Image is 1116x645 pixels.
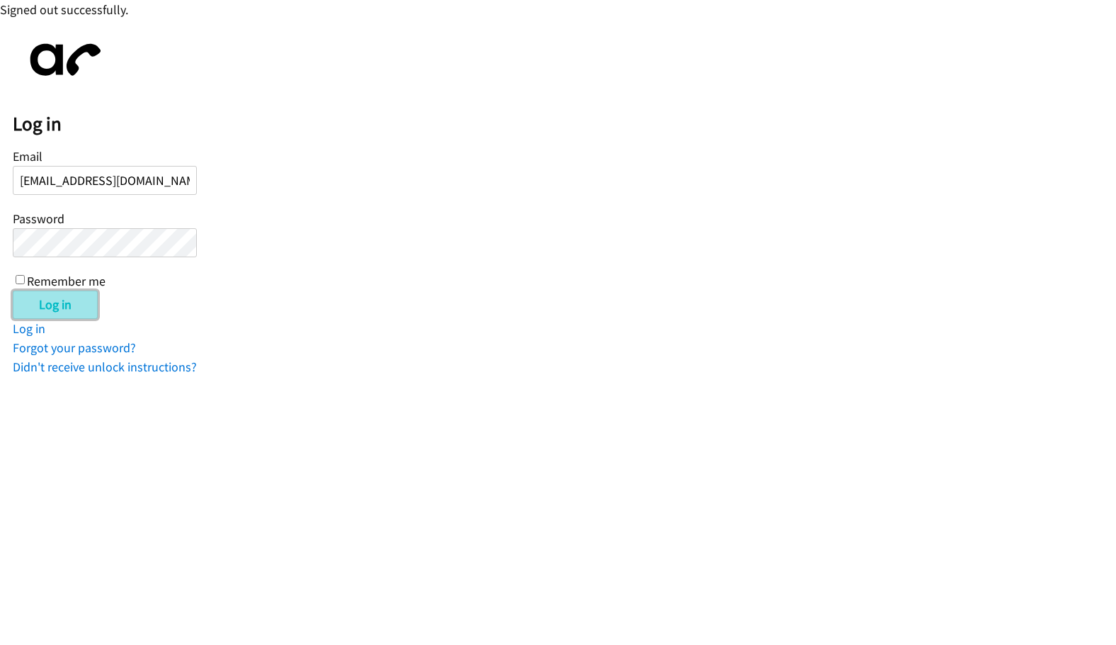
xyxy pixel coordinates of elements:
[13,340,136,356] a: Forgot your password?
[27,273,106,289] label: Remember me
[13,291,98,319] input: Log in
[13,112,1116,136] h2: Log in
[13,148,42,164] label: Email
[13,359,197,375] a: Didn't receive unlock instructions?
[13,32,112,88] img: aphone-8a226864a2ddd6a5e75d1ebefc011f4aa8f32683c2d82f3fb0802fe031f96514.svg
[13,211,64,227] label: Password
[13,320,45,337] a: Log in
